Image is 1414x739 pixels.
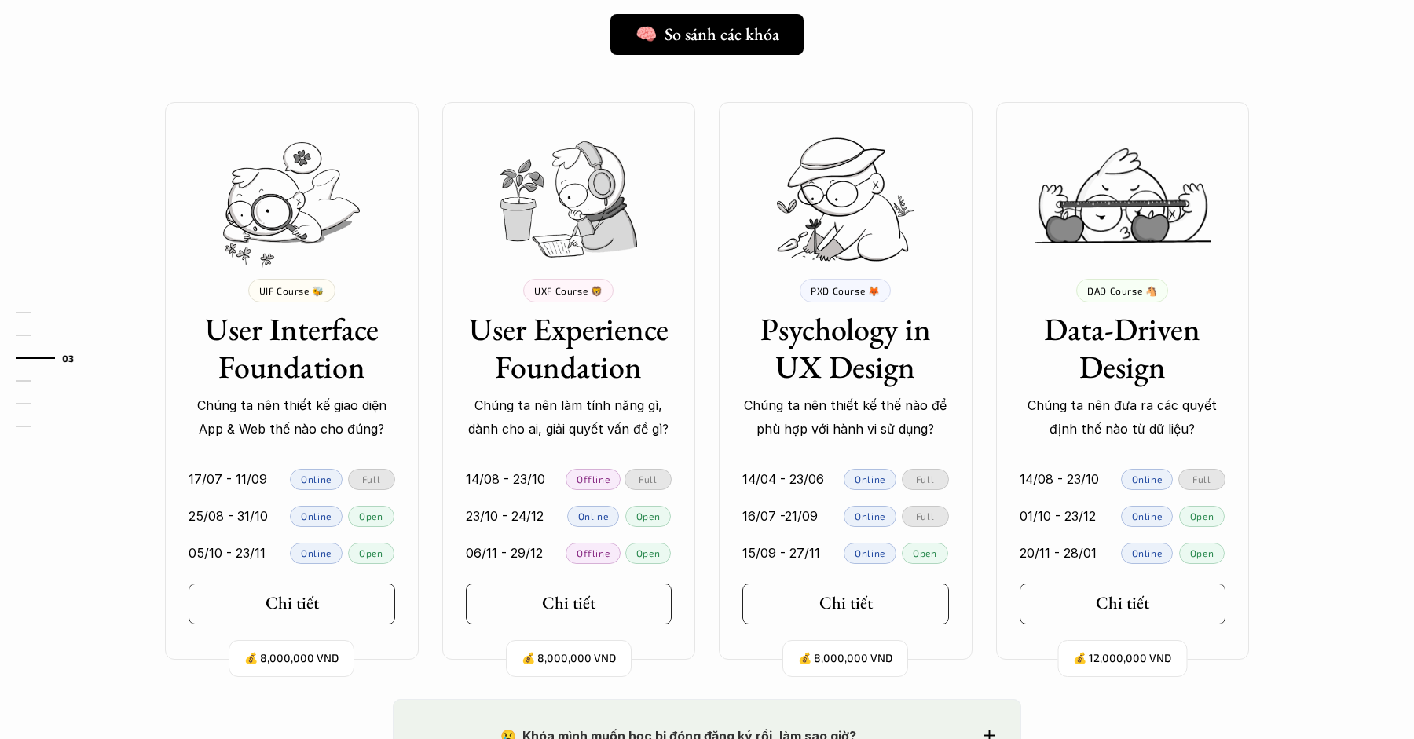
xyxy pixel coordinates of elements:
p: Chúng ta nên làm tính năng gì, dành cho ai, giải quyết vấn đề gì? [466,393,672,441]
p: Open [359,510,383,521]
p: Full [362,474,380,485]
p: Chúng ta nên thiết kế giao diện App & Web thế nào cho đúng? [189,393,395,441]
p: Online [301,547,332,558]
h3: Psychology in UX Design [742,310,949,386]
p: Chúng ta nên đưa ra các quyết định thế nào từ dữ liệu? [1020,393,1226,441]
h5: Chi tiết [266,593,319,613]
p: 05/10 - 23/11 [189,541,266,565]
p: Online [855,510,885,521]
h3: User Interface Foundation [189,310,395,386]
p: 20/11 - 28/01 [1020,541,1097,565]
a: Chi tiết [1020,584,1226,624]
h5: Chi tiết [542,593,595,613]
p: UXF Course 🦁 [534,285,603,296]
p: Online [301,510,332,521]
p: 01/10 - 23/12 [1020,504,1096,528]
p: Open [636,547,660,558]
a: Chi tiết [189,584,395,624]
a: 03 [16,349,90,368]
p: Open [636,510,660,521]
p: 15/09 - 27/11 [742,541,820,565]
p: Open [913,547,936,558]
p: Online [1132,547,1163,558]
p: Offline [577,547,610,558]
h3: Data-Driven Design [1020,310,1226,386]
p: DAD Course 🐴 [1087,285,1157,296]
p: 23/10 - 24/12 [466,504,544,528]
p: Online [578,510,609,521]
p: Chúng ta nên thiết kế thế nào để phù hợp với hành vi sử dụng? [742,393,949,441]
p: 14/08 - 23/10 [466,467,545,491]
p: Online [855,474,885,485]
p: 17/07 - 11/09 [189,467,267,491]
p: Online [1132,510,1163,521]
p: Online [301,474,332,485]
p: Open [1190,510,1214,521]
h3: User Experience Foundation [466,310,672,386]
p: 14/08 - 23/10 [1020,467,1099,491]
p: 💰 12,000,000 VND [1073,648,1171,669]
p: 💰 8,000,000 VND [798,648,892,669]
p: Online [1132,474,1163,485]
p: 💰 8,000,000 VND [522,648,616,669]
p: Full [1192,474,1211,485]
p: 25/08 - 31/10 [189,504,268,528]
p: Full [639,474,657,485]
strong: 03 [62,353,75,364]
p: Online [855,547,885,558]
a: Chi tiết [466,584,672,624]
p: Full [916,474,934,485]
p: 14/04 - 23/06 [742,467,824,491]
p: 06/11 - 29/12 [466,541,543,565]
p: UIF Course 🐝 [259,285,324,296]
p: Open [1190,547,1214,558]
p: Full [916,510,934,521]
h5: Chi tiết [819,593,873,613]
a: 🧠 So sánh các khóa [610,14,804,55]
h5: Chi tiết [1096,593,1149,613]
p: Offline [577,474,610,485]
h5: 🧠 So sánh các khóa [636,24,779,45]
a: Chi tiết [742,584,949,624]
p: 💰 8,000,000 VND [244,648,339,669]
p: Open [359,547,383,558]
p: 16/07 -21/09 [742,504,818,528]
p: PXD Course 🦊 [811,285,880,296]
